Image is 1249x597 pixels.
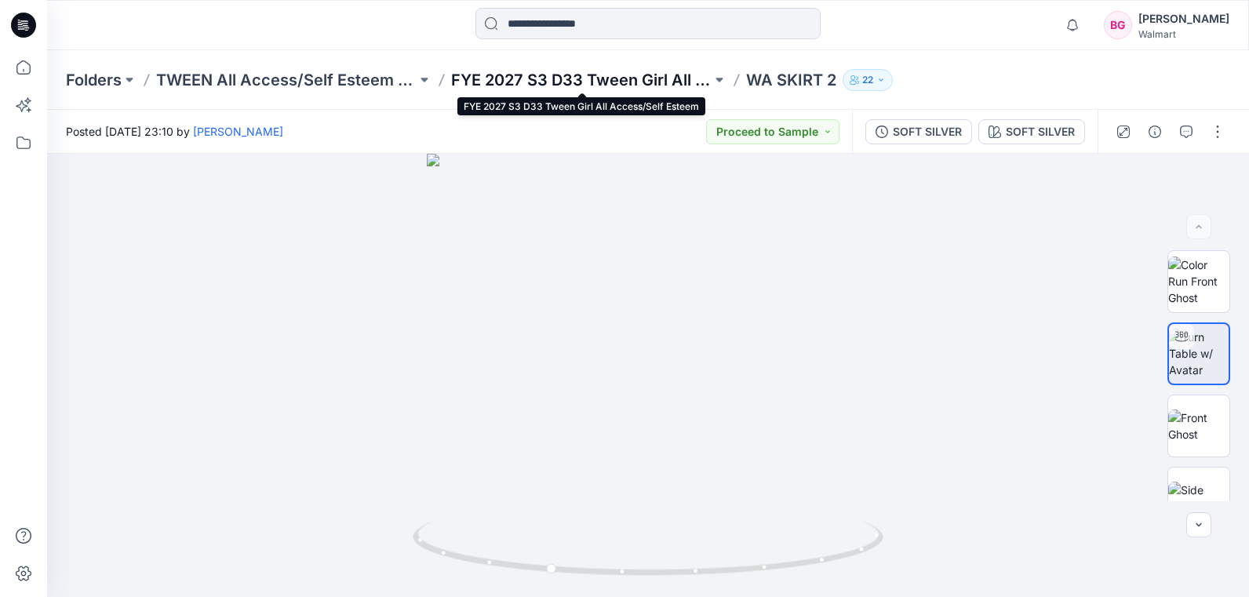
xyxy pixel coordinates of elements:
div: SOFT SILVER [1006,123,1075,140]
button: SOFT SILVER [865,119,972,144]
button: SOFT SILVER [978,119,1085,144]
img: Side Ghost [1168,482,1229,515]
button: Details [1142,119,1167,144]
span: Posted [DATE] 23:10 by [66,123,283,140]
a: Folders [66,69,122,91]
a: [PERSON_NAME] [193,125,283,138]
a: FYE 2027 S3 D33 Tween Girl All Access/Self Esteem [451,69,712,91]
img: Front Ghost [1168,410,1229,442]
p: 22 [862,71,873,89]
div: [PERSON_NAME] [1138,9,1229,28]
button: 22 [843,69,893,91]
img: Turn Table w/ Avatar [1169,329,1229,378]
p: WA SKIRT 2 [746,69,836,91]
div: SOFT SILVER [893,123,962,140]
img: Color Run Front Ghost [1168,257,1229,306]
div: Walmart [1138,28,1229,40]
div: BG [1104,11,1132,39]
a: TWEEN All Access/Self Esteem D33 Girls [156,69,417,91]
